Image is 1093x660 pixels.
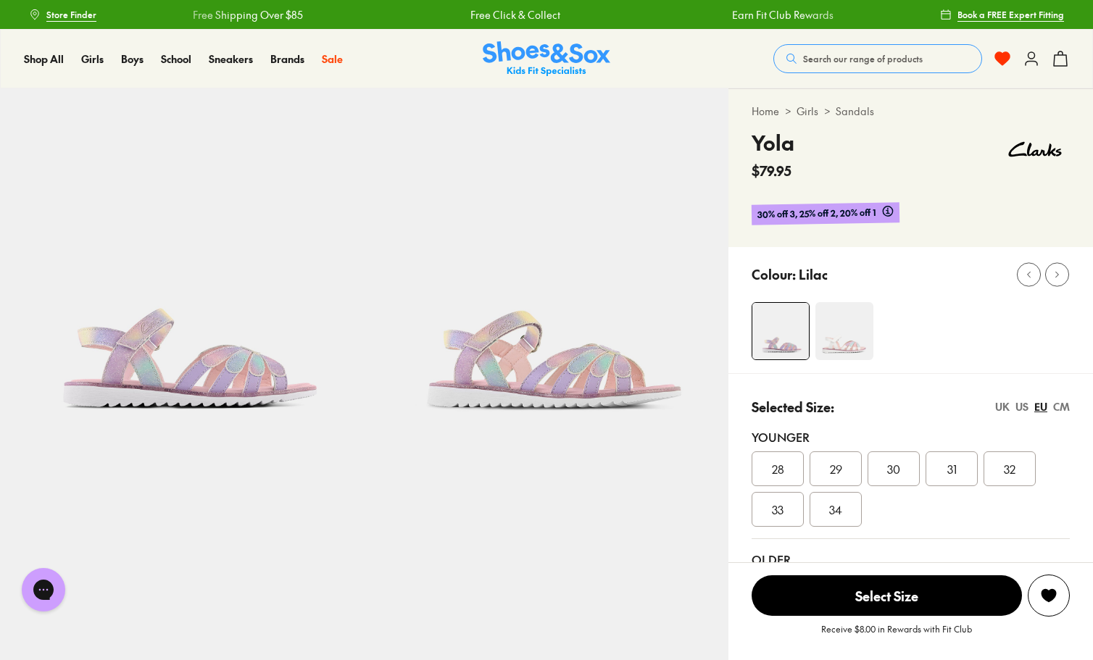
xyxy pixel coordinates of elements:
[24,51,64,66] span: Shop All
[799,264,828,284] p: Lilac
[81,51,104,66] span: Girls
[752,161,791,180] span: $79.95
[772,501,784,518] span: 33
[483,41,610,77] a: Shoes & Sox
[1000,128,1070,171] img: Vendor logo
[797,104,818,119] a: Girls
[121,51,144,67] a: Boys
[322,51,343,67] a: Sale
[161,51,191,67] a: School
[209,51,253,67] a: Sneakers
[752,397,834,417] p: Selected Size:
[757,205,876,222] span: 30% off 3, 25% off 2, 20% off 1
[957,8,1064,21] span: Book a FREE Expert Fitting
[752,575,1022,617] button: Select Size
[752,104,779,119] a: Home
[1034,399,1047,414] div: EU
[830,460,842,477] span: 29
[836,104,874,119] a: Sandals
[821,622,972,648] p: Receive $8.00 in Rewards with Fit Club
[161,51,191,66] span: School
[752,128,794,158] h4: Yola
[270,51,304,67] a: Brands
[752,104,1070,119] div: > >
[773,44,982,73] button: Search our range of products
[1053,399,1070,414] div: CM
[829,501,842,518] span: 34
[81,51,104,67] a: Girls
[887,460,900,477] span: 30
[1015,399,1028,414] div: US
[270,51,304,66] span: Brands
[752,428,1070,446] div: Younger
[46,8,96,21] span: Store Finder
[815,302,873,360] img: 4-556852_1
[209,51,253,66] span: Sneakers
[24,51,64,67] a: Shop All
[752,264,796,284] p: Colour:
[752,303,809,359] img: 4-553672_1
[192,7,302,22] a: Free Shipping Over $85
[322,51,343,66] span: Sale
[752,575,1022,616] span: Select Size
[29,1,96,28] a: Store Finder
[940,1,1064,28] a: Book a FREE Expert Fitting
[803,52,923,65] span: Search our range of products
[14,563,72,617] iframe: Gorgias live chat messenger
[947,460,957,477] span: 31
[732,7,834,22] a: Earn Fit Club Rewards
[121,51,144,66] span: Boys
[995,399,1010,414] div: UK
[483,41,610,77] img: SNS_Logo_Responsive.svg
[1028,575,1070,617] button: Add to Wishlist
[1004,460,1015,477] span: 32
[365,88,729,453] img: 5-553673_1
[772,460,784,477] span: 28
[752,551,1070,568] div: Older
[470,7,560,22] a: Free Click & Collect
